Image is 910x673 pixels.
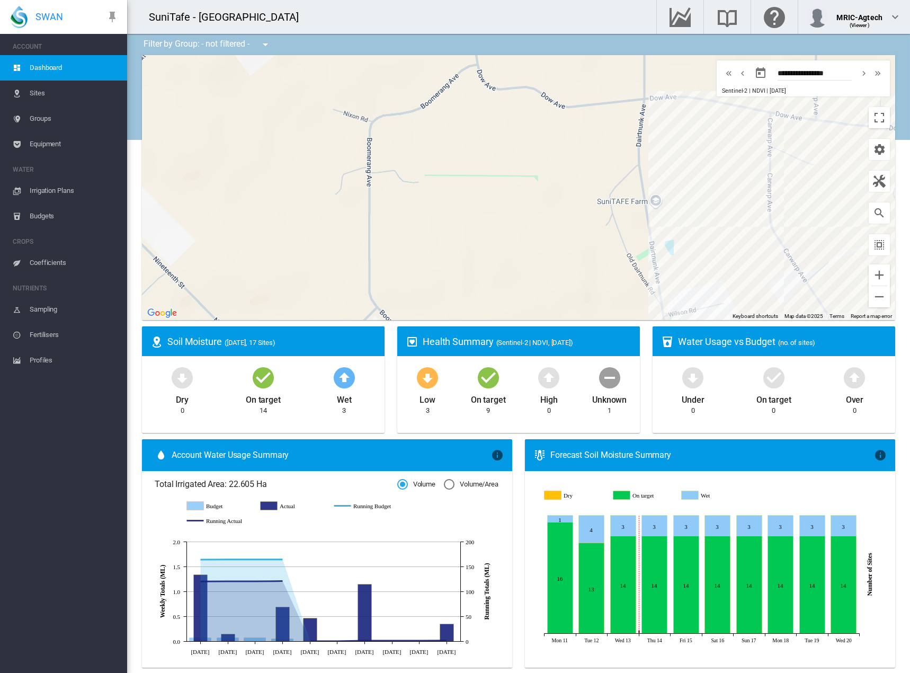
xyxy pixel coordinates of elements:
[420,390,435,406] div: Low
[762,11,787,23] md-icon: Click here for help
[225,339,275,347] span: ([DATE], 17 Sites)
[30,322,119,348] span: Fertilisers
[35,10,63,23] span: SWAN
[218,648,237,654] tspan: [DATE]
[723,67,735,79] md-icon: icon-chevron-double-left
[173,589,181,595] tspan: 1.0
[406,335,418,348] md-icon: icon-heart-box-outline
[799,516,825,536] g: Wet Aug 19, 2025 3
[547,523,573,634] g: On target Aug 11, 2025 16
[766,87,786,94] span: | [DATE]
[253,557,257,561] circle: Running Budget Jun 25 164.57
[150,335,163,348] md-icon: icon-map-marker-radius
[30,106,119,131] span: Groups
[673,536,699,634] g: On target Aug 15, 2025 14
[476,365,501,390] md-icon: icon-checkbox-marked-circle
[540,390,558,406] div: High
[704,536,730,634] g: On target Aug 16, 2025 14
[846,390,864,406] div: Over
[691,406,695,415] div: 0
[733,313,778,320] button: Keyboard shortcuts
[30,250,119,276] span: Coefficients
[873,207,886,219] md-icon: icon-magnify
[679,637,692,643] tspan: Fri 15
[30,131,119,157] span: Equipment
[736,67,750,79] button: icon-chevron-left
[471,390,506,406] div: On target
[332,365,357,390] md-icon: icon-arrow-up-bold-circle
[30,297,119,322] span: Sampling
[253,579,257,583] circle: Running Actual Jun 25 120.62
[440,624,454,641] g: Actual Aug 13 0.35
[869,286,890,307] button: Zoom out
[304,618,317,641] g: Actual Jul 9 0.47
[169,365,195,390] md-icon: icon-arrow-down-bold-circle
[853,406,857,415] div: 0
[382,648,401,654] tspan: [DATE]
[172,449,491,461] span: Account Water Usage Summary
[661,335,674,348] md-icon: icon-cup-water
[857,67,871,79] button: icon-chevron-right
[397,480,435,490] md-radio-button: Volume
[444,639,449,643] circle: Running Budget Aug 13 0
[614,637,630,643] tspan: Wed 13
[13,38,119,55] span: ACCOUNT
[536,365,561,390] md-icon: icon-arrow-up-bold-circle
[778,339,816,347] span: (no. of sites)
[423,335,631,348] div: Health Summary
[872,67,884,79] md-icon: icon-chevron-double-right
[466,564,475,570] tspan: 150
[807,6,828,28] img: profile.jpg
[850,22,870,28] span: (Viewer)
[155,479,397,490] span: Total Irrigated Area: 22.605 Ha
[831,516,856,536] g: Wet Aug 20, 2025 3
[173,639,181,645] tspan: 0.0
[610,516,636,536] g: Wet Aug 13, 2025 3
[869,139,890,160] button: icon-cog
[641,536,667,634] g: On target Aug 14, 2025 14
[711,637,724,643] tspan: Sat 16
[187,501,250,511] g: Budget
[30,203,119,229] span: Budgets
[722,87,765,94] span: Sentinel-2 | NDVI
[768,516,793,536] g: Wet Aug 18, 2025 3
[255,34,276,55] button: icon-menu-down
[736,536,762,634] g: On target Aug 17, 2025 14
[198,557,202,561] circle: Running Budget Jun 11 164.43
[835,637,851,643] tspan: Wed 20
[30,55,119,81] span: Dashboard
[610,536,636,634] g: On target Aug 13, 2025 14
[362,639,367,643] circle: Running Budget Jul 23 0
[155,449,167,462] md-icon: icon-water
[871,67,885,79] button: icon-chevron-double-right
[11,6,28,28] img: SWAN-Landscape-Logo-Colour-drop.png
[176,390,189,406] div: Dry
[245,648,264,654] tspan: [DATE]
[869,202,890,224] button: icon-magnify
[259,38,272,51] md-icon: icon-menu-down
[261,501,324,511] g: Actual
[13,161,119,178] span: WATER
[761,365,787,390] md-icon: icon-checkbox-marked-circle
[30,178,119,203] span: Irrigation Plans
[444,480,498,490] md-radio-button: Volume/Area
[145,306,180,320] a: Open this area in Google Maps (opens a new window)
[613,491,674,500] g: On target
[337,390,352,406] div: Wet
[784,313,824,319] span: Map data ©2025
[444,638,449,642] circle: Running Actual Aug 13 1.98
[592,390,627,406] div: Unknown
[308,639,312,643] circle: Running Actual Jul 9 0.47
[667,11,693,23] md-icon: Go to the Data Hub
[251,365,276,390] md-icon: icon-checkbox-marked-circle
[466,639,469,645] tspan: 0
[181,406,184,415] div: 0
[173,614,181,620] tspan: 0.5
[483,563,490,619] tspan: Running Totals (ML)
[280,579,284,583] circle: Running Actual Jul 2 121.31
[799,536,825,634] g: On target Aug 19, 2025 14
[390,639,394,643] circle: Running Budget Jul 30 0
[194,574,208,641] g: Actual Jun 11 1.34
[547,516,573,523] g: Wet Aug 11, 2025 1
[851,313,892,319] a: Report a map error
